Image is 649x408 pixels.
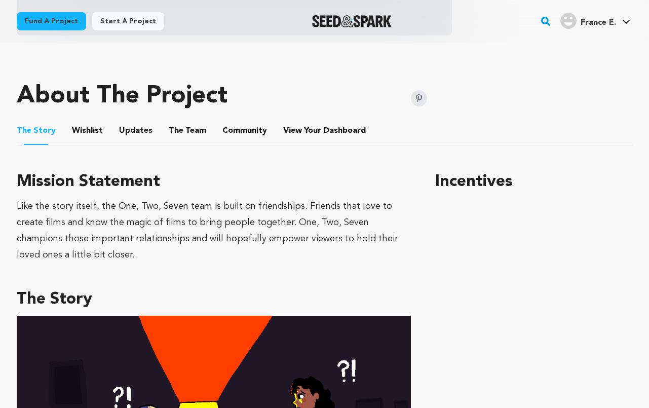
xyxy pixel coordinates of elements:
div: Like the story itself, the One, Two, Seven team is built on friendships. Friends that love to cre... [17,198,411,263]
span: Story [17,125,56,137]
a: Fund a project [17,12,86,30]
span: France E. [581,19,616,27]
img: Seed&Spark Logo Dark Mode [312,15,392,27]
a: Seed&Spark Homepage [312,15,392,27]
span: France E.'s Profile [558,11,632,32]
a: ViewYourDashboard [283,125,368,137]
div: France E.'s Profile [560,13,616,29]
span: Dashboard [323,125,366,137]
span: The [17,125,31,137]
h3: The Story [17,287,411,312]
span: Updates [119,125,152,137]
a: Start a project [92,12,164,30]
a: France E.'s Profile [558,11,632,29]
img: user.png [560,13,577,29]
span: Your [283,125,368,137]
span: Wishlist [72,125,103,137]
span: Team [169,125,206,137]
img: Seed&Spark Pinterest Icon [411,90,427,106]
span: The [169,125,183,137]
h3: Mission Statement [17,170,411,194]
h1: About The Project [17,84,227,108]
h1: Incentives [435,170,632,194]
span: Community [222,125,267,137]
